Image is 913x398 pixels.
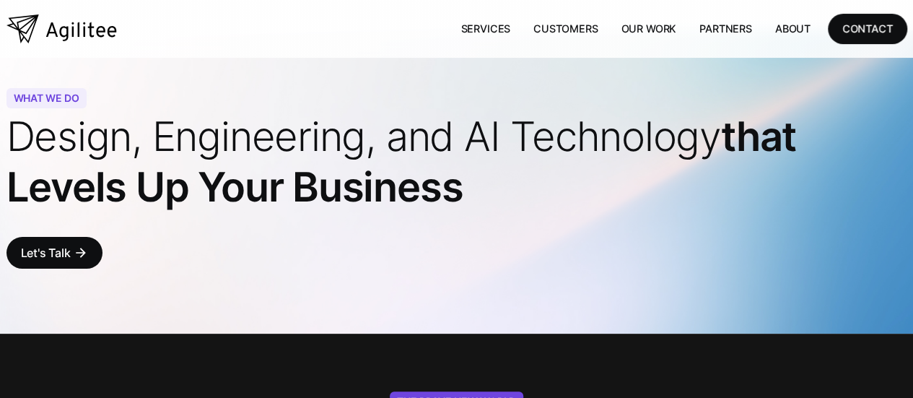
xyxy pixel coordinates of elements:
[6,111,907,212] h1: that Levels Up Your Business
[688,14,764,43] a: Partners
[842,20,893,38] div: CONTACT
[74,246,88,260] div: arrow_forward
[764,14,822,43] a: About
[609,14,688,43] a: Our Work
[21,243,71,263] div: Let's Talk
[449,14,522,43] a: Services
[828,14,907,43] a: CONTACT
[6,112,721,161] span: Design, Engineering, and AI Technology
[6,14,117,43] a: home
[6,88,87,108] div: WHAT WE DO
[6,237,102,269] a: Let's Talkarrow_forward
[522,14,609,43] a: Customers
